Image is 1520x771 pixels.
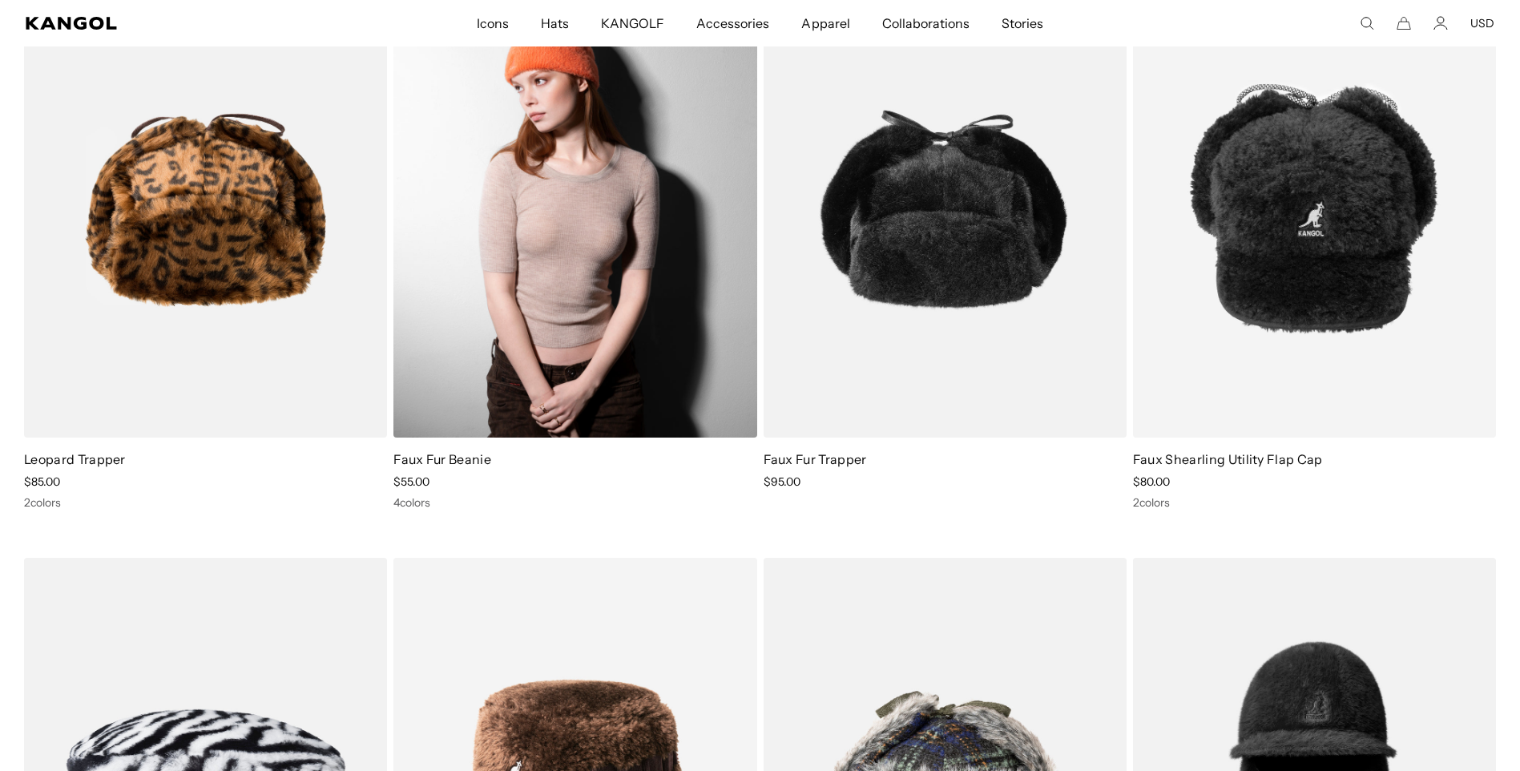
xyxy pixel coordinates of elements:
[1397,16,1411,30] button: Cart
[393,495,756,510] div: 4 colors
[24,474,60,489] span: $85.00
[1433,16,1448,30] a: Account
[24,495,387,510] div: 2 colors
[393,474,429,489] span: $55.00
[1133,474,1170,489] span: $80.00
[393,451,491,467] a: Faux Fur Beanie
[24,451,126,467] a: Leopard Trapper
[26,17,316,30] a: Kangol
[1470,16,1494,30] button: USD
[764,451,867,467] a: Faux Fur Trapper
[764,474,800,489] span: $95.00
[1133,495,1496,510] div: 2 colors
[1360,16,1374,30] summary: Search here
[1133,451,1323,467] a: Faux Shearling Utility Flap Cap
